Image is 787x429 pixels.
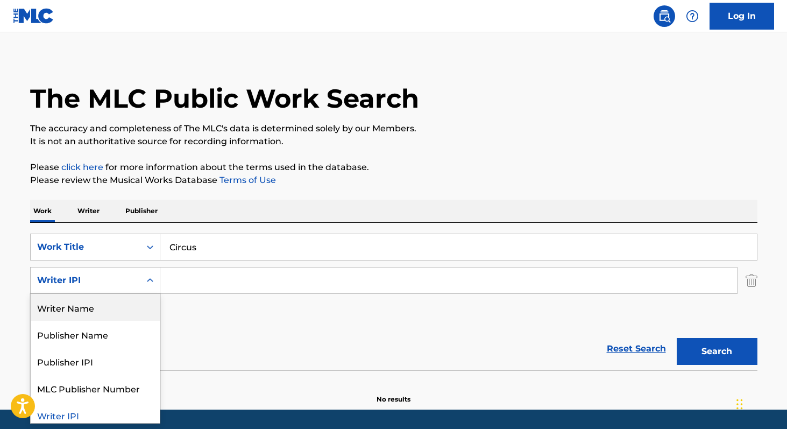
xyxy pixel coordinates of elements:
[677,338,757,365] button: Search
[377,382,410,404] p: No results
[31,321,160,348] div: Publisher Name
[37,241,134,254] div: Work Title
[30,200,55,222] p: Work
[31,294,160,321] div: Writer Name
[654,5,675,27] a: Public Search
[30,135,757,148] p: It is not an authoritative source for recording information.
[733,377,787,429] iframe: Chat Widget
[30,234,757,370] form: Search Form
[31,348,160,375] div: Publisher IPI
[710,3,774,30] a: Log In
[31,375,160,402] div: MLC Publisher Number
[37,274,134,287] div: Writer IPI
[30,161,757,174] p: Please for more information about the terms used in the database.
[122,200,161,222] p: Publisher
[61,162,103,172] a: click here
[30,122,757,135] p: The accuracy and completeness of The MLC's data is determined solely by our Members.
[601,337,671,361] a: Reset Search
[30,82,419,115] h1: The MLC Public Work Search
[30,174,757,187] p: Please review the Musical Works Database
[682,5,703,27] div: Help
[217,175,276,185] a: Terms of Use
[736,388,743,420] div: Drag
[31,402,160,428] div: Writer IPI
[658,10,671,23] img: search
[74,200,103,222] p: Writer
[686,10,699,23] img: help
[13,8,54,24] img: MLC Logo
[746,267,757,294] img: Delete Criterion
